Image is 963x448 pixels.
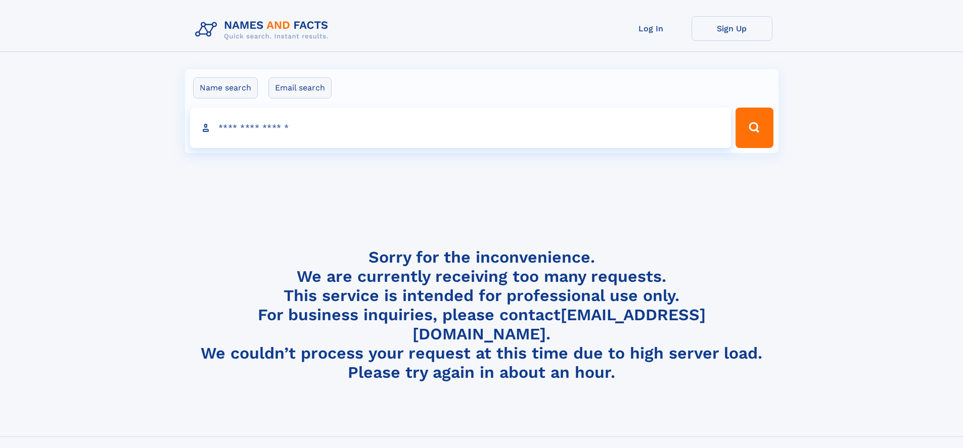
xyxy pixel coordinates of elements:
[191,16,337,43] img: Logo Names and Facts
[193,77,258,98] label: Name search
[191,247,772,382] h4: Sorry for the inconvenience. We are currently receiving too many requests. This service is intend...
[736,108,773,148] button: Search Button
[692,16,772,41] a: Sign Up
[611,16,692,41] a: Log In
[268,77,332,98] label: Email search
[412,305,706,343] a: [EMAIL_ADDRESS][DOMAIN_NAME]
[190,108,731,148] input: search input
